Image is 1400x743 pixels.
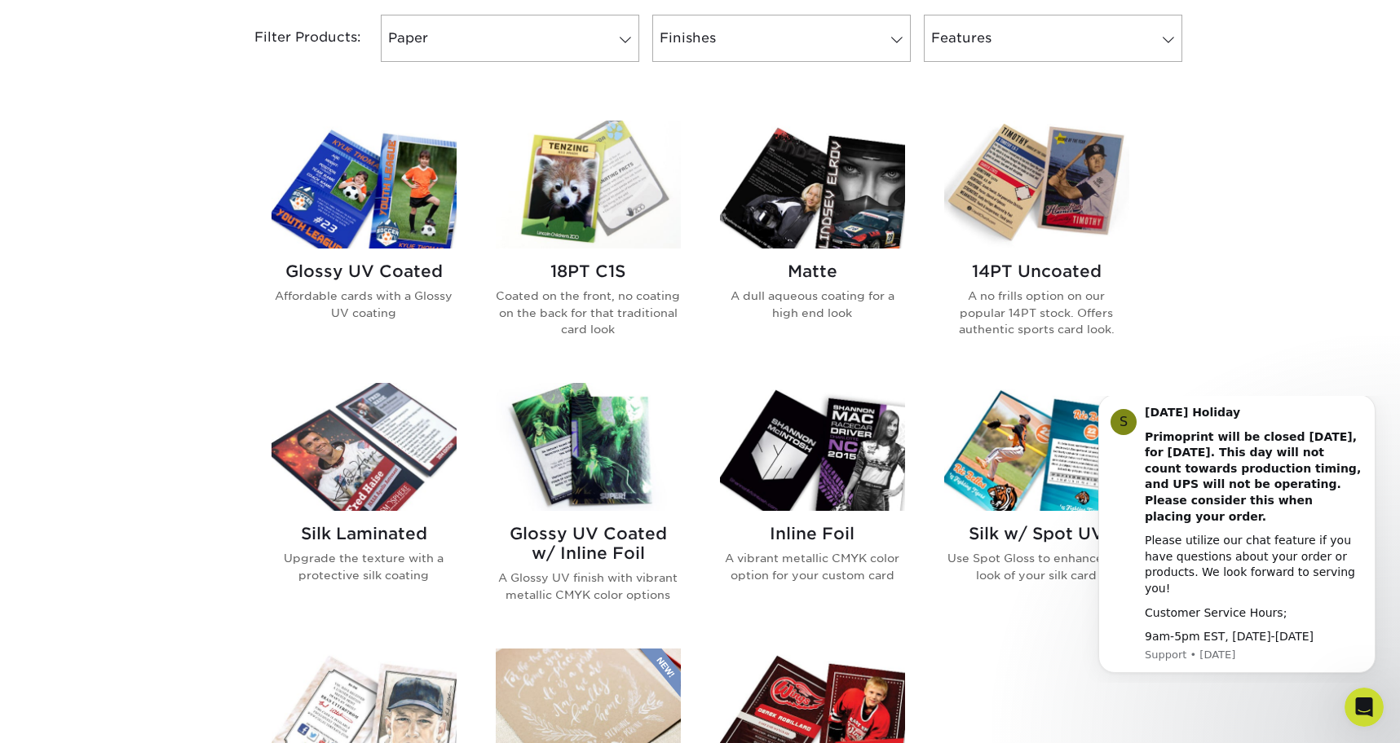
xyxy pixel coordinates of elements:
[496,569,681,603] p: A Glossy UV finish with vibrant metallic CMYK color options
[496,524,681,563] h2: Glossy UV Coated w/ Inline Foil
[71,137,289,200] div: Please utilize our chat feature if you have questions about your order or products. We look forwa...
[496,288,681,337] p: Coated on the front, no coating on the back for that traditional card look
[1345,688,1384,727] iframe: Intercom live chat
[496,383,681,511] img: Glossy UV Coated w/ Inline Foil Trading Cards
[272,288,457,321] p: Affordable cards with a Glossy UV coating
[720,550,905,583] p: A vibrant metallic CMYK color option for your custom card
[71,10,166,23] b: [DATE] Holiday
[272,262,457,281] h2: Glossy UV Coated
[496,262,681,281] h2: 18PT C1S
[720,262,905,281] h2: Matte
[720,121,905,363] a: Matte Trading Cards Matte A dull aqueous coating for a high end look
[71,34,287,127] b: Primoprint will be closed [DATE], for [DATE]. This day will not count towards production timing, ...
[496,121,681,363] a: 18PT C1S Trading Cards 18PT C1S Coated on the front, no coating on the back for that traditional ...
[720,383,905,511] img: Inline Foil Trading Cards
[71,209,289,226] div: Customer Service Hours;
[496,383,681,629] a: Glossy UV Coated w/ Inline Foil Trading Cards Glossy UV Coated w/ Inline Foil A Glossy UV finish ...
[720,383,905,629] a: Inline Foil Trading Cards Inline Foil A vibrant metallic CMYK color option for your custom card
[381,15,639,62] a: Paper
[71,9,289,249] div: Message content
[272,383,457,511] img: Silk Laminated Trading Cards
[272,121,457,248] img: Glossy UV Coated Trading Cards
[496,121,681,248] img: 18PT C1S Trading Cards
[37,13,63,39] div: Profile image for Support
[944,262,1129,281] h2: 14PT Uncoated
[652,15,911,62] a: Finishes
[944,383,1129,511] img: Silk w/ Spot UV Trading Cards
[944,121,1129,363] a: 14PT Uncoated Trading Cards 14PT Uncoated A no frills option on our popular 14PT stock. Offers au...
[720,288,905,321] p: A dull aqueous coating for a high end look
[944,288,1129,337] p: A no frills option on our popular 14PT stock. Offers authentic sports card look.
[272,524,457,543] h2: Silk Laminated
[71,252,289,266] p: Message from Support, sent 2w ago
[211,15,374,62] div: Filter Products:
[944,121,1129,248] img: 14PT Uncoated Trading Cards
[272,121,457,363] a: Glossy UV Coated Trading Cards Glossy UV Coated Affordable cards with a Glossy UV coating
[944,550,1129,583] p: Use Spot Gloss to enhance the look of your silk card
[924,15,1182,62] a: Features
[1074,396,1400,683] iframe: Intercom notifications message
[272,550,457,583] p: Upgrade the texture with a protective silk coating
[720,121,905,248] img: Matte Trading Cards
[272,383,457,629] a: Silk Laminated Trading Cards Silk Laminated Upgrade the texture with a protective silk coating
[720,524,905,543] h2: Inline Foil
[944,524,1129,543] h2: Silk w/ Spot UV
[944,383,1129,629] a: Silk w/ Spot UV Trading Cards Silk w/ Spot UV Use Spot Gloss to enhance the look of your silk card
[640,648,681,697] img: New Product
[71,233,289,249] div: 9am-5pm EST, [DATE]-[DATE]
